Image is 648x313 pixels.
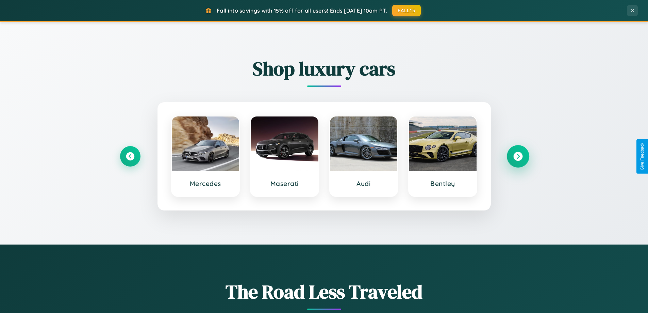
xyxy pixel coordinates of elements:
[217,7,387,14] span: Fall into savings with 15% off for all users! Ends [DATE] 10am PT.
[257,179,312,188] h3: Maserati
[120,279,528,305] h1: The Road Less Traveled
[640,143,645,170] div: Give Feedback
[392,5,421,16] button: FALL15
[120,56,528,82] h2: Shop luxury cars
[179,179,233,188] h3: Mercedes
[337,179,391,188] h3: Audi
[416,179,470,188] h3: Bentley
